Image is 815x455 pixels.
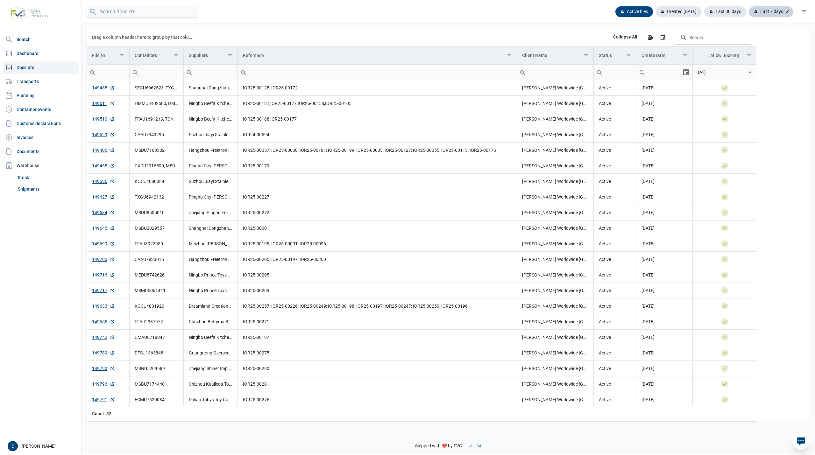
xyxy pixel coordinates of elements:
[5,5,50,22] img: FVG - Global freight forwarding
[129,205,183,220] td: MSDU8505010
[594,65,605,80] div: Search box
[129,174,183,189] td: KOCU4080084
[237,189,517,205] td: IOR25-00227
[636,65,682,80] input: Filter cell
[92,272,115,278] a: 149716
[183,189,237,205] td: Pinghu City [PERSON_NAME] Xing Children's Products Co., Ltd.
[517,189,594,205] td: [PERSON_NAME] Worldwide [GEOGRAPHIC_DATA]
[237,267,517,283] td: IOR25-00295
[129,314,183,330] td: FFAU2387972
[517,283,594,298] td: [PERSON_NAME] Worldwide [GEOGRAPHIC_DATA]
[415,443,462,449] span: Shipped with ❤️ by FVG
[237,111,517,127] td: IOR25-00188,IOR25-00177
[92,163,115,169] a: 149458
[517,127,594,143] td: [PERSON_NAME] Worldwide [GEOGRAPHIC_DATA]
[183,252,237,267] td: Hangzhou Freetron Industrial Co., Ltd., Ningbo Beefit Kitchenware Co., Ltd., Ningbo Wansheng Impo...
[237,80,517,96] td: IOR25-00125; IOR25-00172
[129,298,183,314] td: KOCU4801920
[15,183,79,195] a: Shipments
[507,53,512,58] span: Show filter options for column 'Reference'
[237,236,517,252] td: IOR25-00195; IOR25-00001; IOR25-00096
[517,330,594,345] td: [PERSON_NAME] Worldwide [GEOGRAPHIC_DATA]
[129,65,183,80] td: Filter cell
[594,252,636,267] td: Active
[594,65,636,80] input: Filter cell
[129,220,183,236] td: MSBU2029557
[3,89,79,102] a: Planning
[747,53,751,58] span: Show filter options for column 'Allow Booking'
[92,131,115,138] a: 149529
[594,80,636,96] td: Active
[183,267,237,283] td: Ningbo Prince Toys Co., Ltd.
[641,257,655,262] span: [DATE]
[693,65,746,80] input: Filter cell
[641,194,655,199] span: [DATE]
[237,392,517,408] td: IOR25-00276
[517,361,594,376] td: [PERSON_NAME] Worldwide [GEOGRAPHIC_DATA]
[129,330,183,345] td: CMAU6718047
[594,283,636,298] td: Active
[641,350,655,355] span: [DATE]
[517,298,594,314] td: [PERSON_NAME] Worldwide [GEOGRAPHIC_DATA]
[237,252,517,267] td: IOR25-00205; IOR25-00197; IOR25-00260
[675,30,751,45] input: Search in the data grid
[183,174,237,189] td: Suzhou Jiayi Stainless Steel Products Co., Ltd.
[594,345,636,361] td: Active
[641,101,655,106] span: [DATE]
[183,376,237,392] td: Chizhou Kuaileda Toys Co., Ltd.
[129,345,183,361] td: DFSU1363848
[87,65,129,80] input: Filter cell
[92,287,115,294] a: 149717
[3,145,79,158] a: Documents
[129,376,183,392] td: MSBU7174440
[92,303,115,309] a: 149633
[594,96,636,111] td: Active
[626,53,631,58] span: Show filter options for column 'Status'
[183,361,237,376] td: Zhejiang Shiner Imp. & Exp. Co., Ltd.
[183,111,237,127] td: Ningbo Beefit Kitchenware Co., Ltd.
[237,143,517,158] td: IOR25-00057; IOR25-00038; IOR25-00181; IOR25-00199; IOR25-00033; IOR25-00127; IOR25-00055; IOR25-...
[594,376,636,392] td: Active
[3,47,79,60] a: Dashboard
[469,444,481,449] span: v1.1.34
[92,396,115,403] a: 149791
[517,345,594,361] td: [PERSON_NAME] Worldwide [GEOGRAPHIC_DATA]
[119,53,124,58] span: Show filter options for column 'File Nr'
[237,96,517,111] td: IOR25-00137,IOR25-00177,IOR25-00158,IOR25-00105
[517,267,594,283] td: [PERSON_NAME] Worldwide [GEOGRAPHIC_DATA]
[130,65,141,80] div: Search box
[129,361,183,376] td: MSNU5209689
[129,111,183,127] td: FFAU1691213, TCNU4329432
[183,96,237,111] td: Ningbo Beefit Kitchenware Co., Ltd.
[517,236,594,252] td: [PERSON_NAME] Worldwide [GEOGRAPHIC_DATA]
[184,65,195,80] div: Search box
[636,46,692,65] td: Column Create Date
[92,32,194,42] div: Drag a column header here to group by that column
[636,65,648,80] div: Search box
[594,65,636,80] td: Filter cell
[92,53,105,58] div: File Nr
[749,6,793,17] div: Last 7 days
[594,127,636,143] td: Active
[3,33,79,46] a: Search
[184,65,237,80] input: Filter cell
[92,350,115,356] a: 149789
[517,65,594,80] td: Filter cell
[641,163,655,168] span: [DATE]
[92,225,115,231] a: 149645
[594,392,636,408] td: Active
[3,159,79,172] div: Warehouse
[135,53,157,58] div: Containers
[92,365,115,372] a: 149790
[183,283,237,298] td: Ningbo Prince Toys Co., Ltd.
[237,298,517,314] td: IOR25-00257; IOR25-00226; IOR25-00249; IOR25-00198; IOR25-00197; IOR25-00247; IOR25-00250; IOR25-...
[584,53,588,58] span: Show filter options for column 'Client Name'
[8,441,18,451] button: D
[517,65,528,80] div: Search box
[641,210,655,215] span: [DATE]
[641,304,655,309] span: [DATE]
[710,53,739,58] div: Allow Booking
[15,172,79,183] a: Stock
[183,314,237,330] td: Chuzhou Bettyma Baby Carrier Co., Ltd.
[238,65,517,80] input: Filter cell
